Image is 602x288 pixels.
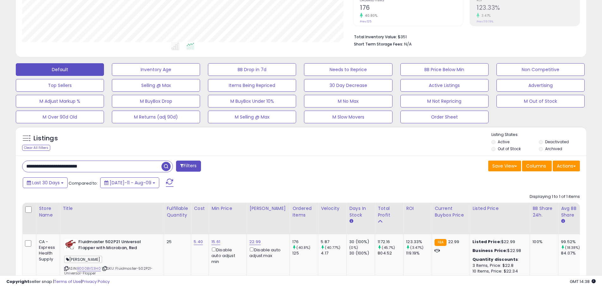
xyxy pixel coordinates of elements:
[382,245,395,250] small: (45.7%)
[354,33,575,40] li: $351
[304,63,392,76] button: Needs to Reprice
[249,246,285,259] div: Disable auto adjust max
[16,79,104,92] button: Top Sellers
[194,205,206,212] div: Cost
[292,250,318,256] div: 125
[16,111,104,123] button: M Over 90d Old
[404,41,412,47] span: N/A
[545,139,569,144] label: Deactivated
[561,239,587,245] div: 99.52%
[530,194,580,200] div: Displaying 1 to 1 of 1 items
[472,205,527,212] div: Listed Price
[378,239,403,245] div: 1172.16
[406,239,432,245] div: 123.33%
[321,205,344,212] div: Velocity
[110,180,151,186] span: [DATE]-11 - Aug-09
[77,266,101,271] a: B000BVS3H0
[360,20,371,23] small: Prev: 125
[296,245,310,250] small: (40.8%)
[22,145,50,151] div: Clear All Filters
[349,250,375,256] div: 30 (100%)
[496,79,585,92] button: Advertising
[496,95,585,107] button: M Out of Stock
[292,205,315,218] div: Ordered Items
[472,263,525,268] div: 3 Items, Price: $22.8
[211,246,242,265] div: Disable auto adjust min
[64,256,102,263] span: [PERSON_NAME]
[472,268,525,274] div: 10 Items, Price: $22.34
[400,95,489,107] button: M Not Repricing
[435,239,446,246] small: FBA
[208,79,296,92] button: Items Being Repriced
[16,95,104,107] button: M Adjust Markup %
[545,146,562,151] label: Archived
[167,205,188,218] div: Fulfillable Quantity
[349,218,353,224] small: Days In Stock.
[496,63,585,76] button: Non Competitive
[565,245,580,250] small: (18.38%)
[406,250,432,256] div: 119.19%
[82,279,110,285] a: Privacy Policy
[39,205,57,218] div: Store Name
[349,205,372,218] div: Days In Stock
[561,218,565,224] small: Avg BB Share.
[194,239,203,245] a: 5.40
[112,95,200,107] button: M BuyBox Drop
[304,79,392,92] button: 30 Day Decrease
[488,161,521,171] button: Save View
[39,239,55,262] div: CA - Express Health Supply
[532,205,556,218] div: BB Share 24h.
[378,250,403,256] div: 804.52
[32,180,60,186] span: Last 30 Days
[472,256,518,262] b: Quantity discounts
[354,34,397,40] b: Total Inventory Value:
[435,205,467,218] div: Current Buybox Price
[100,177,159,188] button: [DATE]-11 - Aug-09
[321,239,346,245] div: 5.87
[112,63,200,76] button: Inventory Age
[472,257,525,262] div: :
[208,111,296,123] button: M Selling @ Max
[292,239,318,245] div: 176
[491,132,586,138] p: Listing States:
[16,63,104,76] button: Default
[211,205,244,212] div: Min Price
[63,205,161,212] div: Title
[354,41,403,47] b: Short Term Storage Fees:
[472,239,525,245] div: $22.99
[249,205,287,212] div: [PERSON_NAME]
[54,279,81,285] a: Terms of Use
[410,245,423,250] small: (3.47%)
[349,245,358,250] small: (0%)
[532,239,553,245] div: 100%
[472,248,507,254] b: Business Price:
[167,239,186,245] div: 25
[112,79,200,92] button: Selling @ Max
[522,161,552,171] button: Columns
[561,250,587,256] div: 84.07%
[112,111,200,123] button: M Returns (adj 90d)
[69,180,98,186] span: Compared to:
[472,239,501,245] b: Listed Price:
[64,266,153,275] span: | SKU: Fluidmaster-502P21-Universal-Flapper
[400,63,489,76] button: BB Price Below Min
[6,279,110,285] div: seller snap | |
[349,239,375,245] div: 30 (100%)
[400,79,489,92] button: Active Listings
[176,161,201,172] button: Filters
[561,205,584,218] div: Avg BB Share
[304,111,392,123] button: M Slow Movers
[360,4,463,13] h2: 176
[479,13,491,18] small: 3.47%
[498,146,521,151] label: Out of Stock
[208,63,296,76] button: BB Drop in 7d
[363,13,377,18] small: 40.80%
[321,250,346,256] div: 4.17
[208,95,296,107] button: M BuyBox Under 10%
[249,239,261,245] a: 22.99
[211,239,220,245] a: 15.61
[400,111,489,123] button: Order Sheet
[553,161,580,171] button: Actions
[472,248,525,254] div: $22.98
[304,95,392,107] button: M No Max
